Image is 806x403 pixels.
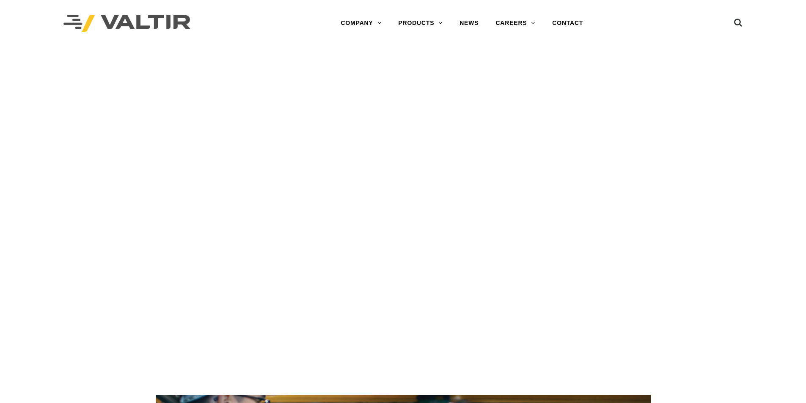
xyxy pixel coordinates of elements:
[63,15,190,32] img: Valtir
[332,15,390,32] a: COMPANY
[544,15,591,32] a: CONTACT
[487,15,544,32] a: CAREERS
[451,15,487,32] a: NEWS
[390,15,451,32] a: PRODUCTS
